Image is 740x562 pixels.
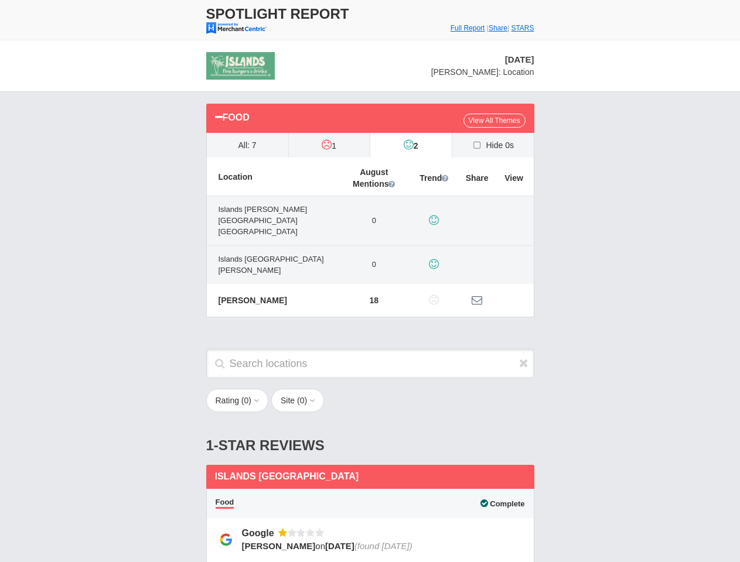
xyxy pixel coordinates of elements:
[206,389,269,412] button: Rating (0)
[340,285,408,317] td: 18
[370,133,452,157] label: 2
[340,196,408,246] td: 0
[213,200,334,242] span: Islands [PERSON_NAME][GEOGRAPHIC_DATA] [GEOGRAPHIC_DATA]
[325,541,354,551] span: [DATE]
[452,133,534,157] label: Hide 0s
[215,109,463,125] div: Food
[480,499,524,508] span: Complete
[216,498,234,509] span: Food
[206,426,534,465] div: 1-Star Reviews
[244,396,249,405] span: 0
[207,133,288,157] label: All: 7
[487,24,489,32] span: |
[353,166,395,190] span: August Mentions
[216,529,236,550] img: Google
[511,24,534,32] a: STARS
[242,541,316,551] span: [PERSON_NAME]
[206,52,275,80] img: stars-islands-logo-50.png
[206,22,267,34] img: mc-powered-by-logo-103.png
[340,246,408,285] td: 0
[271,389,324,412] button: Site (0)
[207,285,340,317] td: [PERSON_NAME]
[289,133,370,157] label: 1
[489,24,507,32] a: Share
[495,157,534,196] th: View
[207,157,340,196] th: Location
[215,471,359,481] span: Islands [GEOGRAPHIC_DATA]
[354,541,412,551] span: (found [DATE])
[242,540,517,552] div: on
[300,396,305,405] span: 0
[463,114,526,128] a: View All Themes
[420,172,448,184] span: Trend
[507,24,509,32] span: |
[460,157,495,196] th: Share
[242,527,278,539] div: Google
[451,24,485,32] a: Full Report
[505,54,534,64] span: [DATE]
[431,67,534,77] span: [PERSON_NAME]: Location
[213,249,334,280] span: Islands [GEOGRAPHIC_DATA][PERSON_NAME]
